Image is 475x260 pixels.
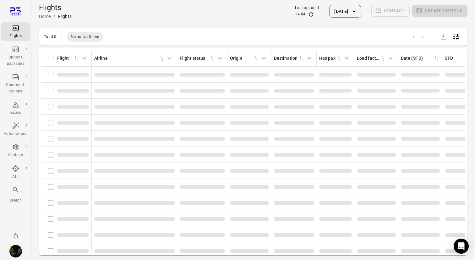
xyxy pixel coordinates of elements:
div: Search [4,197,27,204]
div: Sort by flight in ascending order [57,55,79,62]
div: Automations [4,131,27,137]
div: Sort by origin in ascending order [230,55,259,62]
span: Filter by load factor [386,54,396,63]
div: Sort by flight status in ascending order [180,55,215,62]
button: Search [1,184,30,205]
span: Please make a selection to create an option package [412,5,467,18]
a: Issues [1,99,30,118]
span: Filter by origin [259,54,269,63]
img: images [9,245,22,257]
div: Sort by destination in ascending order [274,55,304,62]
div: Last updated [295,5,319,11]
div: Sort by has pax in ascending order [319,55,342,62]
div: 14:04 [295,11,305,18]
span: Please make a selection to export [437,33,450,39]
div: Sort by load factor in ascending order [357,55,386,62]
span: Filter by flight status [215,54,225,63]
div: Settings [4,152,27,158]
a: Communi-cations [1,71,30,97]
div: Sort by STD in ascending order [445,55,474,62]
li: / [53,13,56,20]
div: Sort by airline in ascending order [94,55,165,62]
a: Home [39,14,51,19]
span: Filter by destination [304,54,314,63]
span: Filter by flight [79,54,89,63]
div: Options packages [4,54,27,67]
div: Sort by date (STD) in ascending order [401,55,440,62]
div: API [4,174,27,180]
span: Filter by has pax [342,54,352,63]
button: Notifications [9,230,22,242]
a: API [1,163,30,182]
a: Settings [1,141,30,160]
nav: pagination navigation [409,33,427,41]
span: Please make a selection to create communications [371,5,410,18]
h1: Flights [39,3,72,13]
div: Total 0 [44,35,57,39]
button: [DATE] [329,5,361,18]
button: Refresh data [308,11,314,18]
div: Flights [4,33,27,39]
div: Flights [58,13,72,19]
button: Open table configuration [450,30,462,43]
nav: Breadcrumbs [39,13,72,20]
div: Issues [4,110,27,116]
a: Options packages [1,44,30,69]
span: No active filters [67,34,103,40]
a: Automations [1,120,30,139]
span: Filter by airline [165,54,174,63]
div: Open Intercom Messenger [454,239,469,254]
button: Iris [7,242,25,260]
div: Communi-cations [4,82,27,95]
a: Flights [1,22,30,41]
